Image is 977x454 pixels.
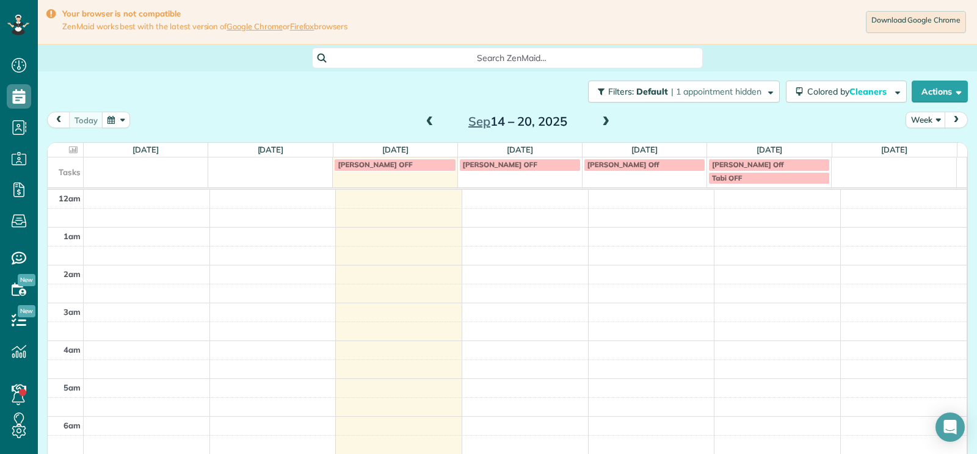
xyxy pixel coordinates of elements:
[588,81,780,103] button: Filters: Default | 1 appointment hidden
[47,112,70,128] button: prev
[582,81,780,103] a: Filters: Default | 1 appointment hidden
[507,145,533,154] a: [DATE]
[608,86,634,97] span: Filters:
[382,145,409,154] a: [DATE]
[912,81,968,103] button: Actions
[906,112,946,128] button: Week
[631,145,658,154] a: [DATE]
[881,145,907,154] a: [DATE]
[712,160,783,169] span: [PERSON_NAME] Off
[712,173,742,182] span: Tabi OFF
[64,307,81,317] span: 3am
[671,86,761,97] span: | 1 appointment hidden
[227,21,283,31] a: Google Chrome
[69,112,103,128] button: today
[64,345,81,355] span: 4am
[866,11,966,33] a: Download Google Chrome
[935,413,965,442] div: Open Intercom Messenger
[258,145,284,154] a: [DATE]
[807,86,891,97] span: Colored by
[64,383,81,392] span: 5am
[18,305,35,317] span: New
[945,112,968,128] button: next
[133,145,159,154] a: [DATE]
[290,21,314,31] a: Firefox
[468,113,490,129] span: Sep
[587,160,659,169] span: [PERSON_NAME] Off
[441,115,594,128] h2: 14 – 20, 2025
[62,9,347,19] strong: Your browser is not compatible
[62,21,347,32] span: ZenMaid works best with the latest version of or browsers
[64,231,81,241] span: 1am
[18,274,35,286] span: New
[463,160,537,169] span: [PERSON_NAME] OFF
[757,145,783,154] a: [DATE]
[59,193,81,203] span: 12am
[338,160,412,169] span: [PERSON_NAME] OFF
[64,269,81,279] span: 2am
[636,86,669,97] span: Default
[786,81,907,103] button: Colored byCleaners
[64,420,81,430] span: 6am
[849,86,888,97] span: Cleaners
